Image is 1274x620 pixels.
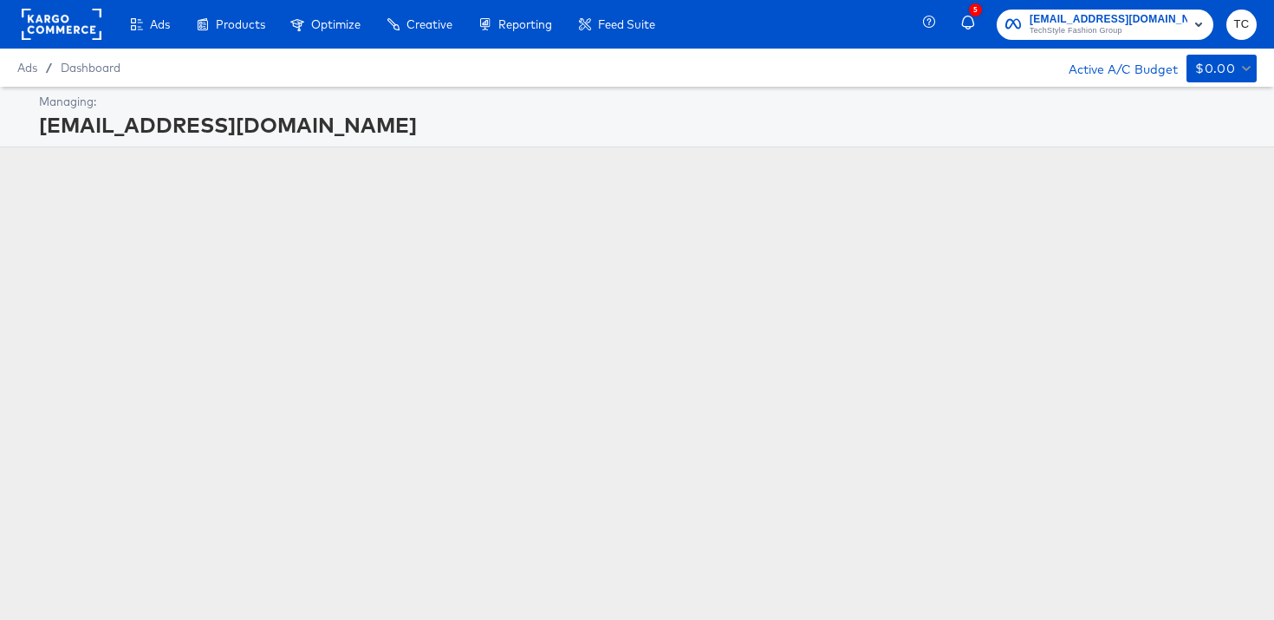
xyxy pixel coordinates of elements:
div: Active A/C Budget [1050,55,1178,81]
span: [EMAIL_ADDRESS][DOMAIN_NAME] [1030,10,1187,29]
button: TC [1226,10,1257,40]
span: Feed Suite [598,17,655,31]
button: 5 [959,8,988,42]
span: Optimize [311,17,361,31]
span: Reporting [498,17,552,31]
div: [EMAIL_ADDRESS][DOMAIN_NAME] [39,110,1252,140]
span: Creative [406,17,452,31]
span: TC [1233,15,1250,35]
div: Managing: [39,94,1252,110]
button: $0.00 [1186,55,1257,82]
span: Products [216,17,265,31]
div: $0.00 [1195,58,1235,80]
span: Ads [17,61,37,75]
a: Dashboard [61,61,120,75]
span: / [37,61,61,75]
button: [EMAIL_ADDRESS][DOMAIN_NAME]TechStyle Fashion Group [997,10,1213,40]
span: Ads [150,17,170,31]
div: 5 [969,3,982,16]
span: TechStyle Fashion Group [1030,24,1187,38]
